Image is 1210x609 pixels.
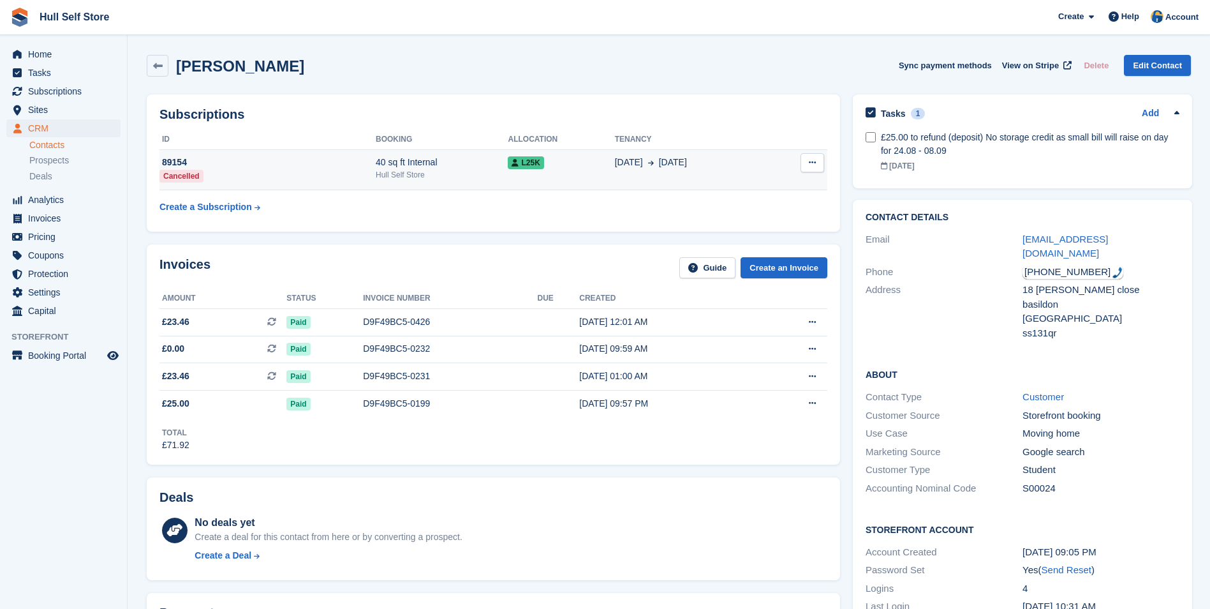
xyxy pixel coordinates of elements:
[363,370,537,383] div: D9F49BC5-0231
[881,160,1179,172] div: [DATE]
[579,289,758,309] th: Created
[159,170,203,183] div: Cancelled
[1022,445,1179,460] div: Google search
[162,427,189,439] div: Total
[6,101,121,119] a: menu
[866,545,1022,560] div: Account Created
[376,130,508,150] th: Booking
[28,347,105,365] span: Booking Portal
[159,200,252,214] div: Create a Subscription
[1121,10,1139,23] span: Help
[508,156,543,169] span: L25K
[1151,10,1163,23] img: Hull Self Store
[1112,267,1123,278] img: hfpfyWBK5wQHBAGPgDf9c6qAYOxxMAAAAASUVORK5CYII=
[881,131,1179,158] div: £25.00 to refund (deposit) No storage credit as small bill will raise on day for 24.08 - 08.09
[159,156,376,169] div: 89154
[28,246,105,264] span: Coupons
[29,170,52,183] span: Deals
[1002,59,1059,72] span: View on Stripe
[11,331,127,343] span: Storefront
[28,302,105,320] span: Capital
[363,289,537,309] th: Invoice number
[10,8,29,27] img: stora-icon-8386f47178a22dfd0bd8f6a31ec36ba5ce8667c1dd55bd0f319d3a0aa187defe.svg
[176,57,304,75] h2: [PERSON_NAME]
[28,283,105,301] span: Settings
[1022,312,1179,326] div: [GEOGRAPHIC_DATA]
[162,315,189,329] span: £23.46
[28,101,105,119] span: Sites
[866,582,1022,596] div: Logins
[866,283,1022,340] div: Address
[28,82,105,100] span: Subscriptions
[1022,391,1064,402] a: Customer
[866,232,1022,261] div: Email
[1022,297,1179,312] div: basildon
[741,257,827,278] a: Create an Invoice
[1058,10,1084,23] span: Create
[376,169,508,181] div: Hull Self Store
[286,343,310,356] span: Paid
[159,130,376,150] th: ID
[1042,564,1091,575] a: Send Reset
[1022,426,1179,441] div: Moving home
[866,409,1022,423] div: Customer Source
[579,315,758,329] div: [DATE] 12:01 AM
[1022,409,1179,423] div: Storefront booking
[1022,481,1179,496] div: S00024
[28,45,105,63] span: Home
[6,302,121,320] a: menu
[615,130,770,150] th: Tenancy
[881,108,906,119] h2: Tasks
[6,45,121,63] a: menu
[28,209,105,227] span: Invoices
[29,139,121,151] a: Contacts
[866,390,1022,405] div: Contact Type
[195,530,462,544] div: Create a deal for this contact from here or by converting a prospect.
[6,228,121,246] a: menu
[195,515,462,530] div: No deals yet
[6,283,121,301] a: menu
[1022,326,1179,341] div: ss131qr
[286,370,310,383] span: Paid
[881,124,1179,178] a: £25.00 to refund (deposit) No storage credit as small bill will raise on day for 24.08 - 08.09 [D...
[659,156,687,169] span: [DATE]
[1022,234,1108,259] a: [EMAIL_ADDRESS][DOMAIN_NAME]
[997,55,1074,76] a: View on Stripe
[286,398,310,410] span: Paid
[6,265,121,283] a: menu
[866,563,1022,578] div: Password Set
[195,549,462,562] a: Create a Deal
[105,348,121,363] a: Preview store
[162,342,184,356] span: £0.00
[6,191,121,209] a: menu
[508,130,614,150] th: Allocation
[162,439,189,452] div: £71.92
[6,246,121,264] a: menu
[1022,265,1123,280] div: Call: +447506726257
[28,265,105,283] span: Protection
[34,6,114,27] a: Hull Self Store
[866,426,1022,441] div: Use Case
[679,257,735,278] a: Guide
[1142,107,1159,121] a: Add
[286,316,310,329] span: Paid
[866,265,1022,280] div: Phone
[866,481,1022,496] div: Accounting Nominal Code
[866,463,1022,477] div: Customer Type
[579,342,758,356] div: [DATE] 09:59 AM
[615,156,643,169] span: [DATE]
[286,289,363,309] th: Status
[363,397,537,410] div: D9F49BC5-0199
[159,490,193,505] h2: Deals
[1124,55,1191,76] a: Edit Contact
[29,154,69,167] span: Prospects
[159,257,210,278] h2: Invoices
[6,64,121,82] a: menu
[159,289,286,309] th: Amount
[363,315,537,329] div: D9F49BC5-0426
[579,370,758,383] div: [DATE] 01:00 AM
[866,368,1179,380] h2: About
[28,64,105,82] span: Tasks
[6,209,121,227] a: menu
[1022,582,1179,596] div: 4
